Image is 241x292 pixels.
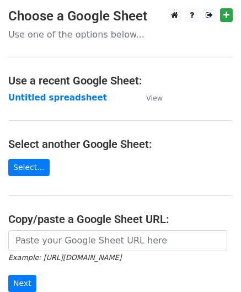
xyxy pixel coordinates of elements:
input: Paste your Google Sheet URL here [8,230,227,251]
a: Untitled spreadsheet [8,93,107,103]
p: Use one of the options below... [8,29,233,40]
h4: Copy/paste a Google Sheet URL: [8,213,233,226]
h4: Use a recent Google Sheet: [8,74,233,87]
a: View [135,93,163,103]
small: Example: [URL][DOMAIN_NAME] [8,253,121,262]
input: Next [8,275,36,292]
h4: Select another Google Sheet: [8,137,233,151]
h3: Choose a Google Sheet [8,8,233,24]
small: View [146,94,163,102]
a: Select... [8,159,50,176]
